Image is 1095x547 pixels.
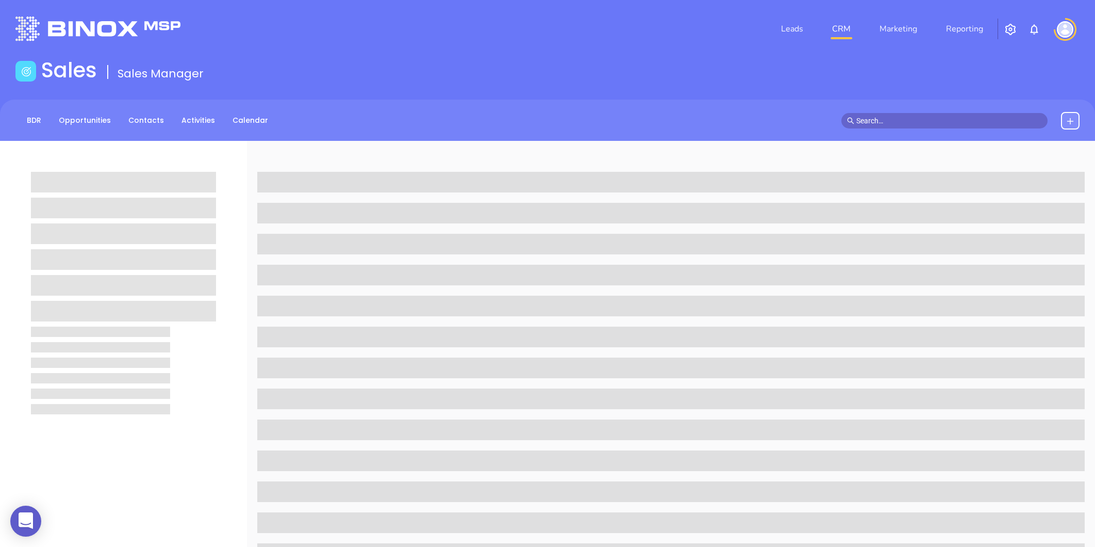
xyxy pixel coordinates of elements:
[1057,21,1073,38] img: user
[21,112,47,129] a: BDR
[1028,23,1040,36] img: iconNotification
[942,19,987,39] a: Reporting
[847,117,854,124] span: search
[1004,23,1017,36] img: iconSetting
[175,112,221,129] a: Activities
[875,19,921,39] a: Marketing
[118,66,204,82] span: Sales Manager
[777,19,807,39] a: Leads
[226,112,274,129] a: Calendar
[856,115,1042,126] input: Search…
[122,112,170,129] a: Contacts
[53,112,117,129] a: Opportunities
[828,19,855,39] a: CRM
[15,17,180,41] img: logo
[41,58,97,83] h1: Sales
